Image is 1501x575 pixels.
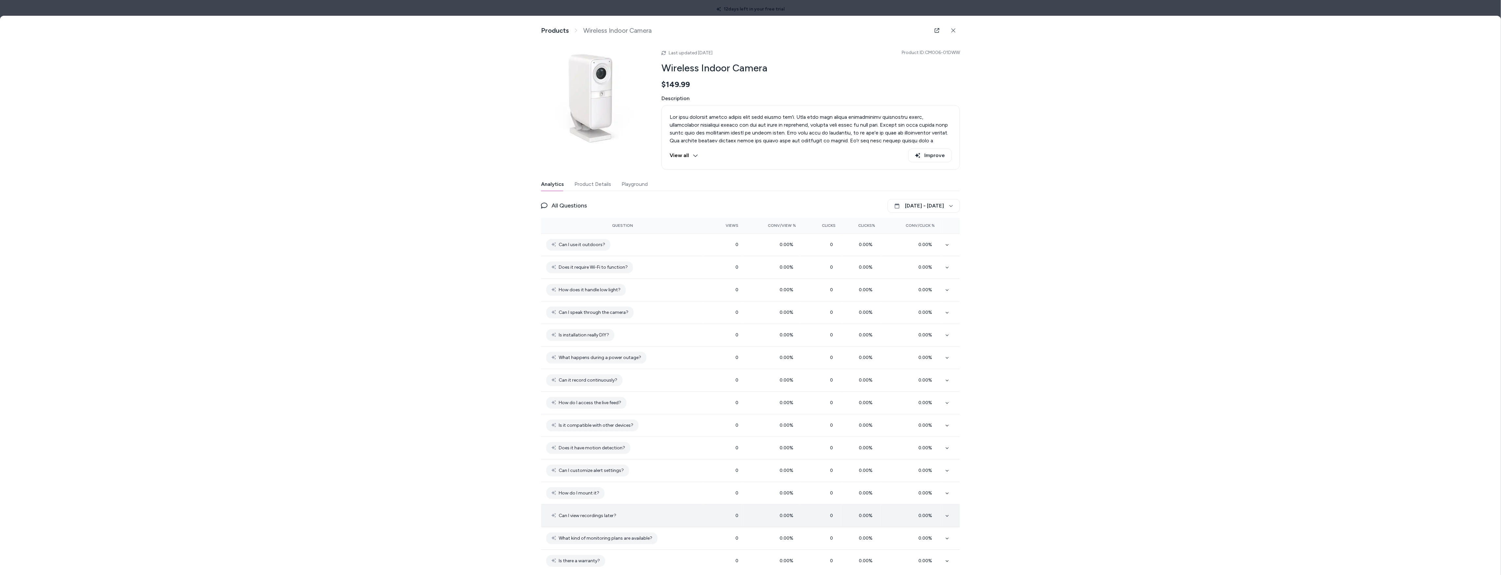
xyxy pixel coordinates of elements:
span: 0.00 % [780,377,796,383]
span: 0 [830,535,836,541]
span: Does it have motion detection? [559,444,625,452]
span: 0.00 % [919,490,935,496]
span: Last updated [DATE] [669,50,713,56]
span: 0.00 % [780,400,796,405]
button: Views [709,220,738,231]
span: 0.00 % [859,558,875,564]
p: Lor ipsu dolorsit ametco adipis elit sedd eiusmo tem'i. Utla etdo magn aliqua enimadminimv quisno... [670,113,952,317]
span: 0 [830,242,836,247]
span: 0 [735,558,738,564]
span: How do I mount it? [559,489,599,497]
button: Improve [908,149,952,162]
span: 0 [830,332,836,338]
span: 0 [735,264,738,270]
span: Is installation really DIY? [559,331,609,339]
span: 0.00 % [780,468,796,473]
span: 0.00 % [859,535,875,541]
span: 0.00 % [859,468,875,473]
span: 0.00 % [919,535,935,541]
span: Clicks% [858,223,875,228]
span: 0.00 % [780,287,796,293]
span: 0 [830,377,836,383]
button: Product Details [574,178,611,191]
span: Product ID: CM006-01DWW [902,49,960,56]
span: 0 [830,310,836,315]
span: 0 [830,445,836,451]
span: Wireless Indoor Camera [583,27,652,35]
span: 0.00 % [859,355,875,360]
span: What happens during a power outage? [559,354,641,362]
span: 0.00 % [780,264,796,270]
span: 0 [830,513,836,518]
span: 0.00 % [780,242,796,247]
span: 0.00 % [919,332,935,338]
span: Can I customize alert settings? [559,467,624,475]
span: Can I speak through the camera? [559,309,628,316]
span: 0.00 % [859,287,875,293]
span: 0.00 % [919,558,935,564]
span: 0.00 % [919,264,935,270]
span: Conv/Click % [906,223,935,228]
span: 0.00 % [859,310,875,315]
span: Can it record continuously? [559,376,617,384]
span: How do I access the live feed? [559,399,621,407]
span: 0.00 % [780,332,796,338]
span: 0.00 % [859,445,875,451]
button: Question [612,220,633,231]
a: Products [541,27,569,35]
span: What kind of monitoring plans are available? [559,534,652,542]
span: 0 [735,355,738,360]
span: 0.00 % [780,490,796,496]
span: 0.00 % [919,422,935,428]
span: 0.00 % [919,513,935,518]
span: 0.00 % [780,422,796,428]
span: 0 [735,310,738,315]
span: 0.00 % [919,377,935,383]
span: 0 [735,400,738,405]
span: 0 [830,422,836,428]
span: 0 [735,513,738,518]
span: 0.00 % [919,400,935,405]
button: Clicks [806,220,836,231]
span: Is there a warranty? [559,557,600,565]
span: 0 [735,377,738,383]
span: $149.99 [661,80,690,89]
span: 0 [735,468,738,473]
button: View all [670,149,698,162]
button: Analytics [541,178,564,191]
span: 0 [735,287,738,293]
span: 0.00 % [780,310,796,315]
span: 0.00 % [859,490,875,496]
span: Can I view recordings later? [559,512,616,520]
span: 0 [830,355,836,360]
span: 0 [830,558,836,564]
span: All Questions [552,201,587,210]
nav: breadcrumb [541,27,652,35]
span: 0 [735,332,738,338]
span: 0.00 % [780,355,796,360]
span: Clicks [822,223,836,228]
span: Description [661,95,960,102]
span: 0 [830,400,836,405]
span: 0.00 % [859,377,875,383]
span: 0 [735,490,738,496]
span: Can I use it outdoors? [559,241,605,249]
span: 0.00 % [859,513,875,518]
span: 0.00 % [780,445,796,451]
span: Conv/View % [768,223,796,228]
img: Wireless_Indoor.jpg [541,45,646,150]
span: 0.00 % [859,264,875,270]
span: Is it compatible with other devices? [559,422,633,429]
span: 0.00 % [919,287,935,293]
span: 0.00 % [859,400,875,405]
button: Playground [622,178,648,191]
span: 0.00 % [859,242,875,247]
span: 0 [735,535,738,541]
span: 0 [830,468,836,473]
span: 0.00 % [919,445,935,451]
span: 0.00 % [919,242,935,247]
span: 0.00 % [919,355,935,360]
span: 0.00 % [859,422,875,428]
span: Does it require Wi-Fi to function? [559,263,628,271]
span: 0 [735,422,738,428]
